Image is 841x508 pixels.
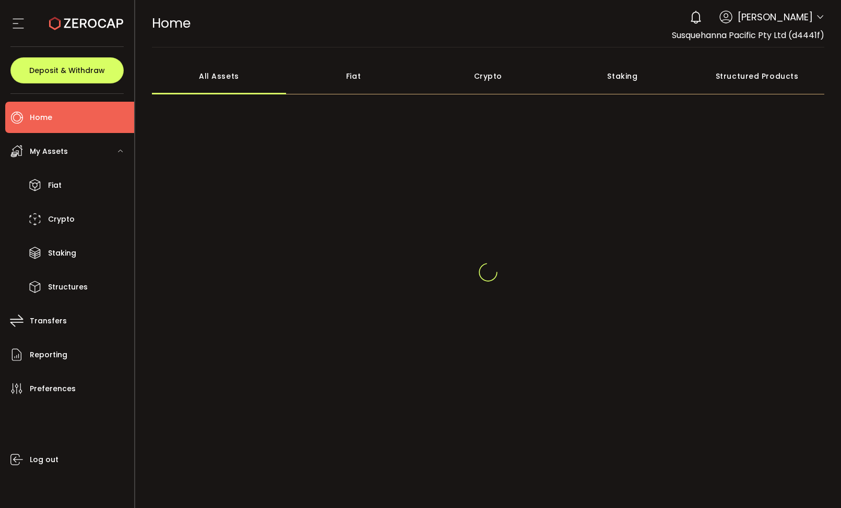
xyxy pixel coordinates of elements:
div: Crypto [421,58,555,94]
span: Susquehanna Pacific Pty Ltd (d4441f) [672,29,824,41]
span: Home [30,110,52,125]
span: Fiat [48,178,62,193]
span: Deposit & Withdraw [29,67,105,74]
div: All Assets [152,58,287,94]
span: My Assets [30,144,68,159]
span: Reporting [30,347,67,362]
span: Transfers [30,313,67,329]
span: Staking [48,246,76,261]
span: Crypto [48,212,75,227]
span: Log out [30,452,58,467]
div: Fiat [286,58,421,94]
span: Preferences [30,381,76,396]
button: Deposit & Withdraw [10,57,124,83]
span: Home [152,14,191,32]
div: Staking [555,58,690,94]
span: Structures [48,280,88,295]
span: [PERSON_NAME] [738,10,813,24]
div: Structured Products [690,58,824,94]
